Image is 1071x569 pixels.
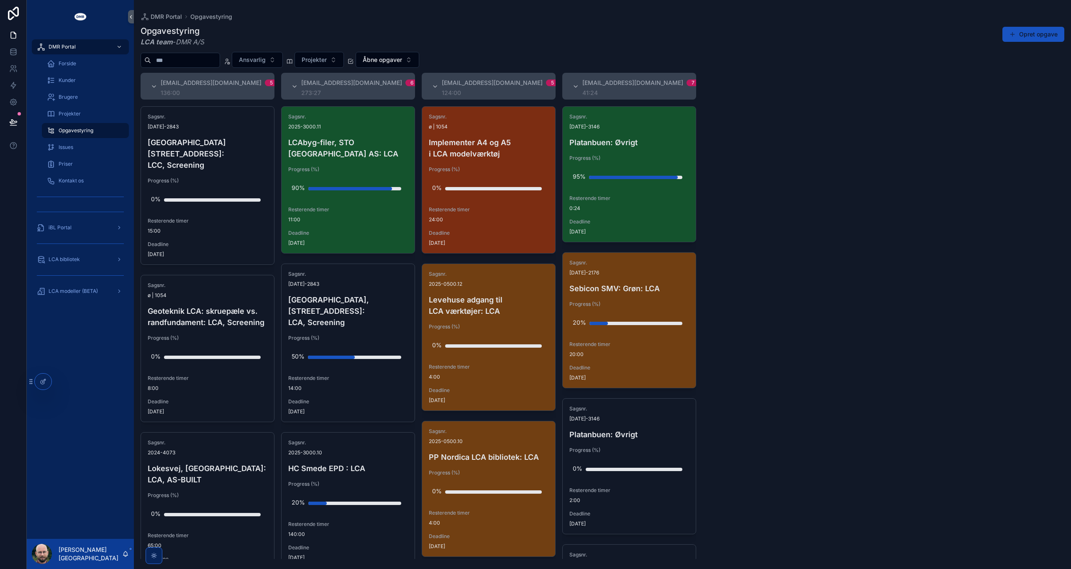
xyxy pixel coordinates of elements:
div: 0% [432,483,442,500]
span: [DATE]-2843 [148,123,267,130]
span: [EMAIL_ADDRESS][DOMAIN_NAME] [442,79,543,87]
div: 50% [292,348,305,365]
span: [DATE]-3146 [569,123,689,130]
a: LCA bibliotek [32,252,129,267]
div: 0% [151,348,161,365]
h1: Opgavestyring [141,25,204,37]
span: Projekter [302,56,327,64]
div: scrollable content [27,33,134,310]
div: 7 [692,79,694,86]
a: Kunder [42,73,129,88]
span: LCA bibliotek [49,256,80,263]
span: 65:00 [148,542,267,549]
div: 0% [151,191,161,208]
span: 2025-3000.10 [288,449,408,456]
a: iBL Portal [32,220,129,235]
span: 140:00 [288,531,408,538]
span: Sagsnr. [288,271,408,277]
span: Resterende timer [569,341,689,348]
h4: Implementer A4 og A5 i LCA modelværktøj [429,137,548,159]
span: Progress (%) [569,155,689,161]
button: Select Button [295,52,344,68]
p: [DATE] [288,240,305,246]
span: 20:00 [569,351,689,358]
a: Sagsnr.[DATE]-2176Sebicon SMV: Grøn: LCAProgress (%)20%Resterende timer20:00Deadline[DATE] [562,252,696,388]
span: Progress (%) [569,301,689,308]
span: Forside [59,60,76,67]
span: Resterende timer [148,375,267,382]
button: Opret opgave [1002,27,1064,42]
span: Progress (%) [148,335,267,341]
span: Ansvarlig [239,56,266,64]
span: [EMAIL_ADDRESS][DOMAIN_NAME] [301,79,402,87]
span: Deadline [429,533,548,540]
span: Deadline [569,364,689,371]
div: 124:00 [442,90,556,96]
a: Sagsnr.2025-3000.10HC Smede EPD : LCAProgress (%)20%Resterende timer140:00Deadline[DATE] [281,432,415,568]
span: Sagsnr. [429,271,548,277]
span: Resterende timer [569,487,689,494]
span: [DATE]-3146 [569,415,689,422]
span: Deadline [288,398,408,405]
span: Projekter [59,110,81,117]
span: 2025-0500.10 [429,438,548,445]
h4: [GEOGRAPHIC_DATA][STREET_ADDRESS]: LCC, Screening [148,137,267,171]
h4: PP Nordica LCA bibliotek: LCA [429,451,548,463]
p: [DATE] [429,543,445,550]
div: 95% [573,168,586,185]
a: Opgavestyring [190,13,232,21]
h4: LCAbyg-filer, STO [GEOGRAPHIC_DATA] AS: LCA [288,137,408,159]
a: Brugere [42,90,129,105]
span: Issues [59,144,73,151]
span: Resterende timer [148,218,267,224]
span: 2025-3000.11 [288,123,408,130]
span: Priser [59,161,73,167]
span: Progress (%) [148,492,267,499]
span: ø | 1054 [429,123,548,130]
span: [DATE]-2843 [288,281,408,287]
span: Sagsnr. [429,428,548,435]
span: Sagsnr. [148,282,267,289]
div: 0% [432,179,442,196]
h4: Geoteknik LCA: skruepæle vs. randfundament: LCA, Screening [148,305,267,328]
div: 20% [292,494,305,511]
span: Kontakt os [59,177,84,184]
span: Progress (%) [148,177,267,184]
span: [EMAIL_ADDRESS][DOMAIN_NAME] [582,79,683,87]
span: 2024-4073 [148,449,267,456]
span: Progress (%) [429,323,548,330]
span: Resterende timer [429,510,548,516]
p: [DATE] [569,228,586,235]
a: Sagsnr.[DATE]-2843[GEOGRAPHIC_DATA], [STREET_ADDRESS]: LCA, ScreeningProgress (%)50%Resterende ti... [281,264,415,422]
h4: Sebicon SMV: Grøn: LCA [569,283,689,294]
span: Resterende timer [429,206,548,213]
span: Deadline [429,387,548,394]
span: Deadline [569,510,689,517]
span: Sagsnr. [429,113,548,120]
div: 0% [432,337,442,354]
span: 4:00 [429,374,548,380]
span: Progress (%) [288,335,408,341]
button: Select Button [232,52,283,68]
a: Kontakt os [42,173,129,188]
p: [DATE] [429,397,445,404]
div: 273:27 [301,90,415,96]
button: Select Button [356,52,419,68]
span: ø | 1054 [148,292,267,299]
span: 4:00 [429,520,548,526]
span: Brugere [59,94,78,100]
span: 8:00 [148,385,267,392]
a: Sagsnr.[DATE]-2843[GEOGRAPHIC_DATA][STREET_ADDRESS]: LCC, ScreeningProgress (%)0%Resterende timer... [141,106,274,265]
span: [EMAIL_ADDRESS][DOMAIN_NAME] [161,79,261,87]
div: 20% [573,314,586,331]
span: Progress (%) [288,481,408,487]
a: Issues [42,140,129,155]
span: Deadline [429,230,548,236]
span: 24:00 [429,216,548,223]
div: 5 [270,79,273,86]
a: Sagsnr.2025-3000.11LCAbyg-filer, STO [GEOGRAPHIC_DATA] AS: LCAProgress (%)90%Resterende timer11:0... [281,106,415,254]
span: 11:00 [288,216,408,223]
span: Opgavestyring [59,127,93,134]
span: 0:24 [569,205,689,212]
